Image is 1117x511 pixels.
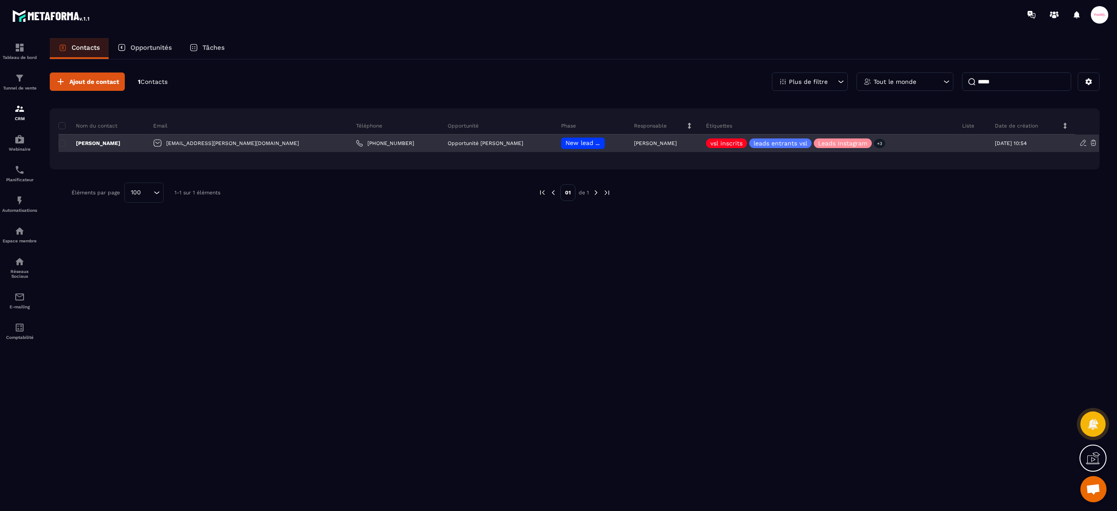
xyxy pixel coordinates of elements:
a: [PHONE_NUMBER] [356,140,414,147]
p: Opportunités [130,44,172,52]
p: Tâches [202,44,225,52]
a: accountantaccountantComptabilité [2,316,37,346]
p: Automatisations [2,208,37,213]
p: Tunnel de vente [2,86,37,90]
p: Étiquettes [706,122,732,129]
img: prev [538,189,546,197]
a: social-networksocial-networkRéseaux Sociaux [2,250,37,285]
p: Phase [561,122,576,129]
img: logo [12,8,91,24]
p: Nom du contact [58,122,117,129]
p: Opportunité [PERSON_NAME] [448,140,523,146]
a: Contacts [50,38,109,59]
a: Opportunités [109,38,181,59]
img: social-network [14,256,25,267]
p: Réseaux Sociaux [2,269,37,279]
a: automationsautomationsAutomatisations [2,189,37,219]
p: Tableau de bord [2,55,37,60]
p: 1 [138,78,168,86]
span: New lead à traiter 🔥 [565,139,630,146]
p: CRM [2,116,37,121]
div: Search for option [124,183,164,203]
img: formation [14,104,25,114]
img: scheduler [14,165,25,175]
a: schedulerschedulerPlanificateur [2,158,37,189]
p: Espace membre [2,238,37,243]
a: Ouvrir le chat [1080,476,1107,502]
p: [PERSON_NAME] [58,140,120,147]
p: Date de création [995,122,1038,129]
p: Liste [962,122,974,129]
p: [PERSON_NAME] [634,140,677,146]
p: Tout le monde [874,79,916,85]
input: Search for option [144,188,151,197]
p: Contacts [72,44,100,52]
p: Leads Instagram [818,140,867,146]
a: formationformationCRM [2,97,37,128]
a: formationformationTunnel de vente [2,66,37,97]
img: next [592,189,600,197]
p: Opportunité [448,122,479,129]
p: Email [153,122,168,129]
img: automations [14,195,25,206]
p: Responsable [634,122,667,129]
a: automationsautomationsEspace membre [2,219,37,250]
img: formation [14,42,25,53]
a: automationsautomationsWebinaire [2,128,37,158]
img: automations [14,134,25,145]
button: Ajout de contact [50,73,125,91]
p: [DATE] 10:54 [995,140,1027,146]
p: Téléphone [356,122,382,129]
a: Tâches [181,38,233,59]
img: formation [14,73,25,83]
p: leads entrants vsl [754,140,807,146]
img: automations [14,226,25,236]
img: prev [549,189,557,197]
a: formationformationTableau de bord [2,36,37,66]
p: Comptabilité [2,335,37,340]
span: Ajout de contact [69,77,119,86]
p: de 1 [579,189,589,196]
img: next [603,189,611,197]
img: accountant [14,322,25,333]
p: 1-1 sur 1 éléments [175,190,220,196]
p: Éléments par page [72,190,120,196]
p: +3 [874,139,885,148]
p: Plus de filtre [789,79,828,85]
a: emailemailE-mailing [2,285,37,316]
img: email [14,292,25,302]
span: 100 [128,188,144,197]
p: vsl inscrits [710,140,743,146]
p: Webinaire [2,147,37,152]
p: 01 [560,184,576,201]
p: E-mailing [2,304,37,309]
p: Planificateur [2,177,37,182]
span: Contacts [140,78,168,85]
